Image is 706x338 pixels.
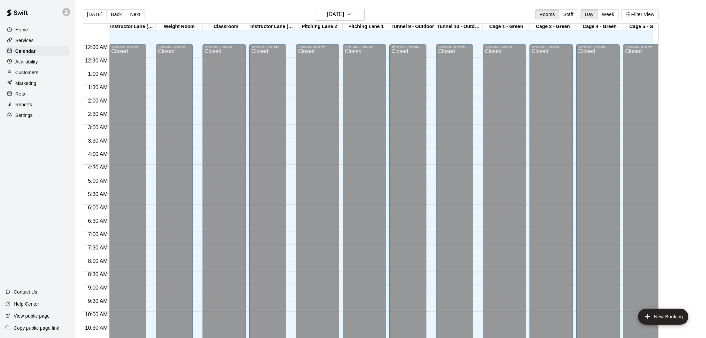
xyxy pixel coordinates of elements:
p: Marketing [15,80,36,87]
span: 9:30 AM [86,298,109,304]
span: 3:00 AM [86,125,109,130]
p: Help Center [14,301,39,307]
div: Cage 5 - Green [623,24,670,30]
button: Week [598,9,619,19]
p: Services [15,37,34,44]
div: 12:00 AM – 5:00 PM [205,45,244,49]
span: 3:30 AM [86,138,109,144]
div: 12:00 AM – 5:00 PM [438,45,471,49]
p: Reports [15,101,32,108]
button: Day [581,9,598,19]
button: [DATE] [83,9,107,19]
button: Rooms [535,9,559,19]
span: 9:00 AM [86,285,109,291]
div: Cage 1 - Green [483,24,529,30]
button: add [638,309,688,325]
div: 12:00 AM – 5:00 PM [345,45,384,49]
button: Next [126,9,144,19]
div: Tunnel 9 - Outdoor [389,24,436,30]
a: Retail [5,89,70,99]
div: 12:00 AM – 5:00 PM [251,45,284,49]
p: Home [15,26,28,33]
div: Pitching Lane 2 [296,24,343,30]
div: Classroom [203,24,249,30]
a: Settings [5,110,70,120]
span: 12:30 AM [83,58,109,63]
span: 4:30 AM [86,165,109,170]
span: 5:00 AM [86,178,109,184]
a: Marketing [5,78,70,88]
span: 5:30 AM [86,191,109,197]
span: 2:30 AM [86,111,109,117]
p: Calendar [15,48,36,54]
div: Weight Room [156,24,203,30]
button: Back [106,9,126,19]
div: Cage 2 - Green [529,24,576,30]
span: 10:00 AM [83,312,109,317]
div: Cage 4 - Green [576,24,623,30]
div: 12:00 AM – 5:00 PM [298,45,337,49]
button: Filter View [621,9,659,19]
div: Tunnel 10 - Outdoor [436,24,483,30]
div: Pitching Lane 1 [343,24,389,30]
a: Calendar [5,46,70,56]
div: 12:00 AM – 5:00 PM [532,45,571,49]
span: 10:30 AM [83,325,109,331]
span: 4:00 AM [86,151,109,157]
p: Copy public page link [14,325,59,331]
p: Contact Us [14,289,37,295]
div: 12:00 AM – 5:00 PM [625,45,664,49]
button: Staff [559,9,578,19]
a: Availability [5,57,70,67]
span: 8:30 AM [86,272,109,277]
span: 8:00 AM [86,258,109,264]
a: Customers [5,67,70,77]
p: Availability [15,58,38,65]
a: Reports [5,100,70,110]
div: 12:00 AM – 5:00 PM [391,45,424,49]
div: 12:00 AM – 5:00 PM [111,45,144,49]
a: Home [5,25,70,35]
div: Instructor Lane (Cage 3) - Green [109,24,156,30]
span: 6:00 AM [86,205,109,210]
span: 7:30 AM [86,245,109,250]
a: Services [5,35,70,45]
div: 12:00 AM – 5:00 PM [485,45,524,49]
p: Customers [15,69,38,76]
span: 2:00 AM [86,98,109,104]
h6: [DATE] [327,10,344,19]
span: 1:00 AM [86,71,109,77]
p: Retail [15,91,28,97]
p: Settings [15,112,33,119]
span: 7:00 AM [86,231,109,237]
span: 12:00 AM [83,44,109,50]
span: 6:30 AM [86,218,109,224]
span: 1:30 AM [86,84,109,90]
div: 12:00 AM – 5:00 PM [578,45,618,49]
p: View public page [14,313,50,319]
button: [DATE] [315,8,365,21]
div: Instructor Lane (Cage 8) - Outdoor [249,24,296,30]
div: 12:00 AM – 5:00 PM [158,45,191,49]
